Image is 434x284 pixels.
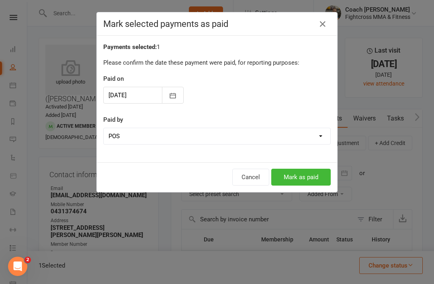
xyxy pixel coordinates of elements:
button: Close [316,18,329,31]
div: 1 [103,42,331,52]
iframe: Intercom live chat [8,257,27,276]
label: Paid by [103,115,123,125]
button: Mark as paid [271,169,331,186]
p: Please confirm the date these payment were paid, for reporting purposes: [103,58,331,67]
label: Paid on [103,74,124,84]
button: Cancel [232,169,269,186]
span: 2 [25,257,31,263]
h4: Mark selected payments as paid [103,19,331,29]
strong: Payments selected: [103,43,157,51]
